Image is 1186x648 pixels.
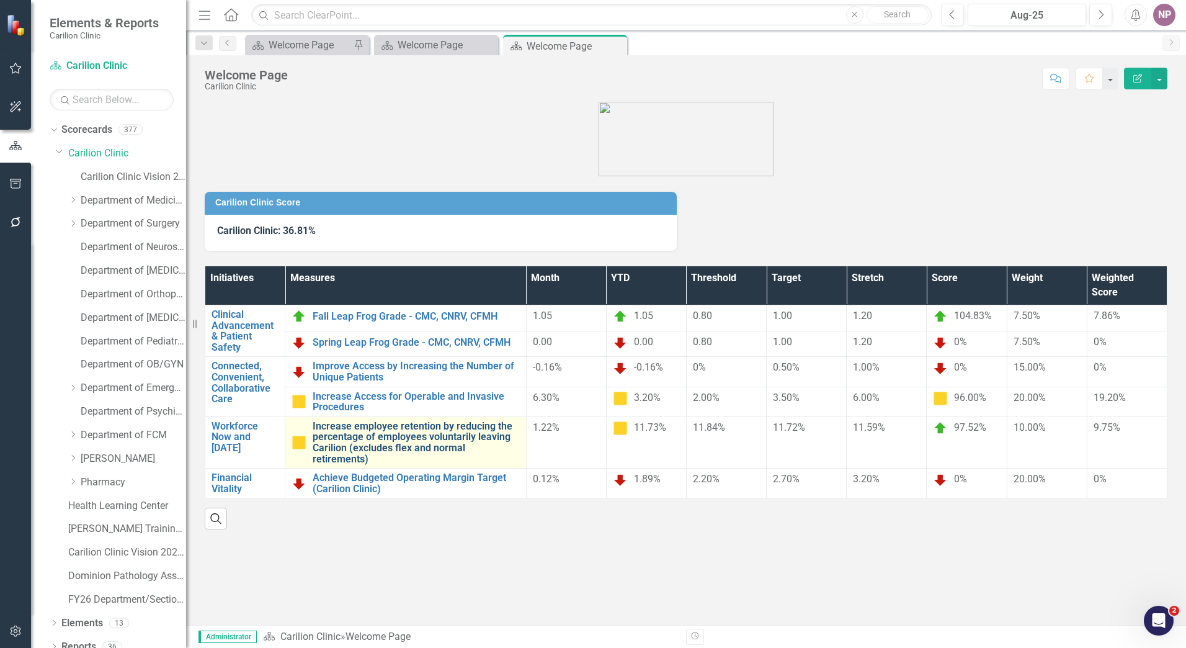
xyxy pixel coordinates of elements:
[693,336,712,348] span: 0.80
[81,405,186,419] a: Department of Psychiatry
[217,225,316,236] span: Carilion Clinic: 36.81%
[1014,421,1046,433] span: 10.00%
[634,310,653,322] span: 1.05
[634,421,666,433] span: 11.73%
[68,146,186,161] a: Carilion Clinic
[81,335,186,349] a: Department of Pediatrics
[933,421,948,436] img: On Target
[398,37,495,53] div: Welcome Page
[205,469,285,498] td: Double-Click to Edit Right Click for Context Menu
[377,37,495,53] a: Welcome Page
[118,125,143,135] div: 377
[954,336,967,348] span: 0%
[1153,4,1175,26] div: NP
[1014,310,1040,322] span: 7.50%
[81,217,186,231] a: Department of Surgery
[313,337,520,348] a: Spring Leap Frog Grade - CMC, CNRV, CFMH
[693,421,725,433] span: 11.84%
[1169,606,1179,616] span: 2
[81,475,186,490] a: Pharmacy
[205,82,288,91] div: Carilion Clinic
[81,311,186,325] a: Department of [MEDICAL_DATA]
[693,361,706,373] span: 0%
[773,336,792,348] span: 1.00
[853,421,885,433] span: 11.59%
[613,421,628,436] img: Caution
[1014,336,1040,348] span: 7.50%
[313,391,520,413] a: Increase Access for Operable and Invasive Procedures
[613,335,628,350] img: Below Plan
[1094,473,1107,485] span: 0%
[853,310,872,322] span: 1.20
[280,631,341,642] a: Carilion Clinic
[285,305,527,331] td: Double-Click to Edit Right Click for Context Menu
[968,4,1086,26] button: Aug-25
[634,473,661,485] span: 1.89%
[81,381,186,395] a: Department of Emergency Medicine
[954,362,967,374] span: 0%
[109,618,129,628] div: 13
[292,309,306,324] img: On Target
[50,59,174,73] a: Carilion Clinic
[1094,336,1107,348] span: 0%
[292,476,306,491] img: Below Plan
[205,305,285,357] td: Double-Click to Edit Right Click for Context Menu
[68,593,186,607] a: FY26 Department/Section Example Scorecard
[68,499,186,513] a: Health Learning Center
[693,473,720,485] span: 2.20%
[693,310,712,322] span: 0.80
[1144,606,1174,636] iframe: Intercom live chat
[285,416,527,468] td: Double-Click to Edit Right Click for Context Menu
[1094,361,1107,373] span: 0%
[773,310,792,322] span: 1.00
[773,392,800,403] span: 3.50%
[215,198,671,207] h3: Carilion Clinic Score
[1094,421,1120,433] span: 9.75%
[867,6,929,24] button: Search
[613,361,628,376] img: Below Plan
[285,357,527,387] td: Double-Click to Edit Right Click for Context Menu
[693,392,720,403] span: 2.00%
[205,68,288,82] div: Welcome Page
[81,358,186,372] a: Department of OB/GYN
[248,37,350,53] a: Welcome Page
[1014,361,1046,373] span: 15.00%
[933,391,948,406] img: Caution
[533,421,560,433] span: 1.22%
[1014,473,1046,485] span: 20.00%
[313,361,520,382] a: Improve Access by Increasing the Number of Unique Patients
[853,473,880,485] span: 3.20%
[933,335,948,350] img: Below Plan
[1094,392,1126,403] span: 19.20%
[205,357,285,416] td: Double-Click to Edit Right Click for Context Menu
[251,4,932,26] input: Search ClearPoint...
[81,194,186,208] a: Department of Medicine
[313,472,520,494] a: Achieve Budgeted Operating Margin Target (Carilion Clinic)
[1094,310,1120,322] span: 7.86%
[68,569,186,583] a: Dominion Pathology Associates
[292,435,306,450] img: Caution
[50,89,174,110] input: Search Below...
[634,392,661,403] span: 3.20%
[81,452,186,466] a: [PERSON_NAME]
[269,37,350,53] div: Welcome Page
[292,335,306,350] img: Below Plan
[613,472,628,487] img: Below Plan
[933,472,948,487] img: Below Plan
[81,287,186,302] a: Department of Orthopaedics
[212,309,279,353] a: Clinical Advancement & Patient Safety
[527,38,624,54] div: Welcome Page
[205,416,285,468] td: Double-Click to Edit Right Click for Context Menu
[853,392,880,403] span: 6.00%
[954,421,986,433] span: 97.52%
[634,336,653,348] span: 0.00
[533,336,552,348] span: 0.00
[773,421,805,433] span: 11.72%
[61,616,103,631] a: Elements
[68,546,186,560] a: Carilion Clinic Vision 2025 (Full Version)
[533,310,552,322] span: 1.05
[263,630,677,644] div: »
[954,473,967,485] span: 0%
[61,123,112,137] a: Scorecards
[81,170,186,184] a: Carilion Clinic Vision 2025 Scorecard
